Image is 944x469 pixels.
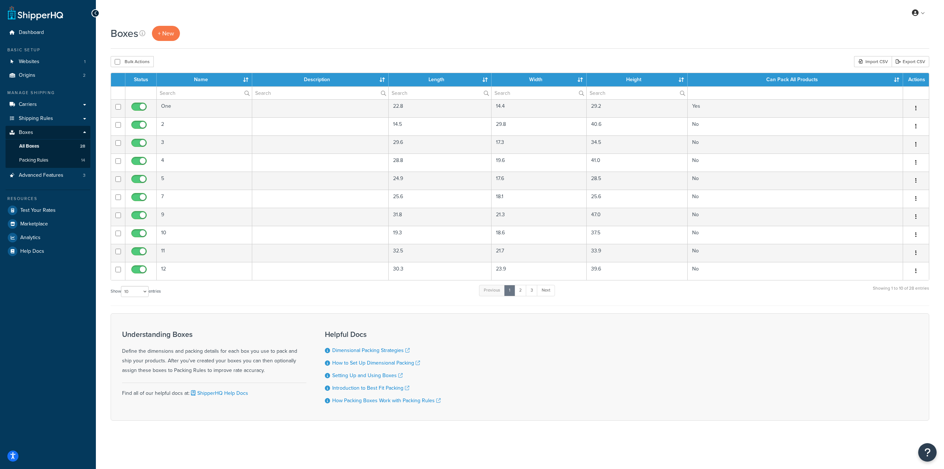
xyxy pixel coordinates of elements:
td: 25.6 [587,190,688,208]
button: Open Resource Center [918,443,937,462]
td: No [688,208,903,226]
td: 7 [157,190,252,208]
td: No [688,117,903,135]
td: 5 [157,172,252,190]
td: 40.6 [587,117,688,135]
th: Description : activate to sort column ascending [252,73,389,86]
label: Show entries [111,286,161,297]
td: 22.8 [389,99,492,117]
td: No [688,226,903,244]
span: Carriers [19,101,37,108]
li: All Boxes [6,139,90,153]
td: 18.6 [492,226,587,244]
span: + New [158,29,174,38]
a: ShipperHQ Help Docs [190,389,248,397]
a: Previous [479,285,505,296]
a: Boxes [6,126,90,139]
span: Origins [19,72,35,79]
a: Origins 2 [6,69,90,82]
span: Dashboard [19,30,44,36]
td: 39.6 [587,262,688,280]
td: One [157,99,252,117]
span: 2 [83,72,86,79]
span: All Boxes [19,143,39,149]
span: 3 [83,172,86,179]
a: Dashboard [6,26,90,39]
th: Actions [903,73,929,86]
a: How Packing Boxes Work with Packing Rules [332,397,441,404]
span: Packing Rules [19,157,48,163]
input: Search [587,87,688,99]
td: 25.6 [389,190,492,208]
td: 4 [157,154,252,172]
span: Websites [19,59,39,65]
td: 3 [157,135,252,154]
td: 28.5 [587,172,688,190]
a: Websites 1 [6,55,90,69]
td: 19.6 [492,154,587,172]
td: 18.1 [492,190,587,208]
a: Analytics [6,231,90,244]
li: Websites [6,55,90,69]
li: Boxes [6,126,90,168]
span: 14 [81,157,85,163]
a: + New [152,26,180,41]
td: No [688,244,903,262]
h3: Understanding Boxes [122,330,306,338]
th: Status [125,73,157,86]
h3: Helpful Docs [325,330,441,338]
td: 24.9 [389,172,492,190]
input: Search [492,87,586,99]
th: Length : activate to sort column ascending [389,73,492,86]
td: 2 [157,117,252,135]
td: 14.4 [492,99,587,117]
input: Search [389,87,491,99]
li: Packing Rules [6,154,90,167]
a: Setting Up and Using Boxes [332,372,403,379]
div: Find all of our helpful docs at: [122,383,306,398]
div: Resources [6,196,90,202]
span: Shipping Rules [19,115,53,122]
a: Dimensional Packing Strategies [332,346,410,354]
td: 47.0 [587,208,688,226]
td: 37.5 [587,226,688,244]
th: Can Pack All Products : activate to sort column ascending [688,73,903,86]
a: Test Your Rates [6,204,90,217]
td: 14.5 [389,117,492,135]
td: 19.3 [389,226,492,244]
span: Help Docs [20,248,44,255]
td: 17.6 [492,172,587,190]
a: 2 [514,285,527,296]
button: Bulk Actions [111,56,154,67]
span: Marketplace [20,221,48,227]
td: 41.0 [587,154,688,172]
td: 28.8 [389,154,492,172]
td: 12 [157,262,252,280]
td: 23.9 [492,262,587,280]
th: Height : activate to sort column ascending [587,73,688,86]
div: Define the dimensions and packing details for each box you use to pack and ship your products. Af... [122,330,306,375]
td: 30.3 [389,262,492,280]
td: Yes [688,99,903,117]
a: Next [537,285,555,296]
th: Name : activate to sort column ascending [157,73,252,86]
div: Showing 1 to 10 of 28 entries [873,284,929,300]
td: No [688,172,903,190]
th: Width : activate to sort column ascending [492,73,587,86]
a: Shipping Rules [6,112,90,125]
a: Packing Rules 14 [6,154,90,167]
a: Advanced Features 3 [6,169,90,182]
td: 10 [157,226,252,244]
td: 32.5 [389,244,492,262]
li: Marketplace [6,217,90,231]
span: Boxes [19,130,33,136]
a: Carriers [6,98,90,111]
a: Export CSV [892,56,929,67]
li: Origins [6,69,90,82]
td: No [688,135,903,154]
